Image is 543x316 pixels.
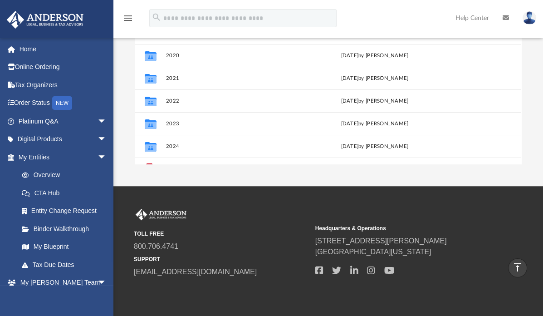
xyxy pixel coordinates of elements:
small: SUPPORT [134,255,309,263]
a: My Entitiesarrow_drop_down [6,148,120,166]
i: vertical_align_top [512,262,523,273]
a: My [PERSON_NAME] Teamarrow_drop_down [6,274,116,292]
span: arrow_drop_down [98,112,116,131]
a: [GEOGRAPHIC_DATA][US_STATE] [315,248,431,256]
button: More options [469,163,490,176]
i: menu [122,13,133,24]
button: 2020 [166,53,303,59]
a: Home [6,40,120,58]
div: [DATE] by [PERSON_NAME] [307,74,443,83]
a: Online Ordering [6,58,120,76]
div: [DATE] by [PERSON_NAME] [307,97,443,105]
a: Tax Due Dates [13,256,120,274]
img: Anderson Advisors Platinum Portal [134,209,188,221]
span: arrow_drop_down [98,274,116,292]
a: Entity Change Request [13,202,120,220]
div: [DATE] by [PERSON_NAME] [307,143,443,151]
a: Digital Productsarrow_drop_down [6,130,120,148]
a: menu [122,17,133,24]
a: [STREET_ADDRESS][PERSON_NAME] [315,237,447,245]
span: arrow_drop_down [98,130,116,149]
a: My Blueprint [13,238,116,256]
button: 2022 [166,98,303,104]
a: [EMAIL_ADDRESS][DOMAIN_NAME] [134,268,257,276]
small: TOLL FREE [134,230,309,238]
img: Anderson Advisors Platinum Portal [4,11,86,29]
div: NEW [52,96,72,110]
button: 2023 [166,121,303,127]
a: vertical_align_top [508,258,527,277]
div: [DATE] by [PERSON_NAME] [307,120,443,128]
a: CTA Hub [13,184,120,202]
div: [DATE] by [PERSON_NAME] [307,52,443,60]
a: Overview [13,166,120,184]
a: Platinum Q&Aarrow_drop_down [6,112,120,130]
i: search [152,12,161,22]
a: Binder Walkthrough [13,220,120,238]
img: User Pic [523,11,536,25]
a: 800.706.4741 [134,242,178,250]
button: 2021 [166,75,303,81]
small: Headquarters & Operations [315,224,490,232]
a: Tax Organizers [6,76,120,94]
button: 2024 [166,143,303,149]
a: Order StatusNEW [6,94,120,113]
span: arrow_drop_down [98,148,116,167]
